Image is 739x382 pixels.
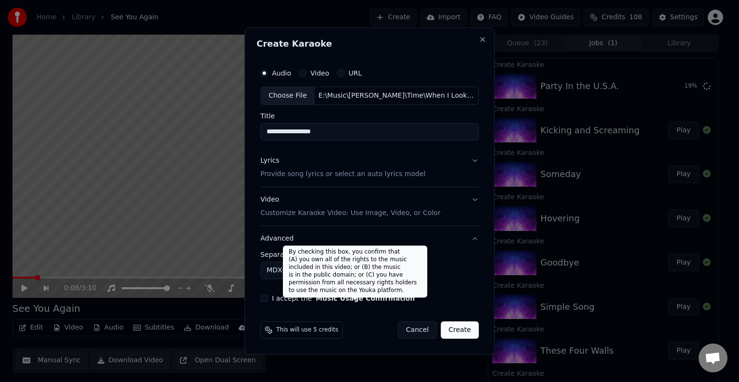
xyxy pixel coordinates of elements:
button: Advanced [260,226,479,251]
button: Cancel [398,321,437,339]
label: Title [260,113,479,119]
div: E:\Music\[PERSON_NAME]\Time\When I Look At You.mp3 [315,91,478,101]
p: Provide song lyrics or select an auto lyrics model [260,169,425,179]
div: By checking this box, you confirm that (A) you own all of the rights to the music included in thi... [283,245,427,297]
label: Video [310,70,329,76]
span: This will use 5 credits [276,326,338,334]
div: Video [260,195,440,218]
label: I accept the [272,295,415,302]
label: Audio [272,70,291,76]
button: VideoCustomize Karaoke Video: Use Image, Video, or Color [260,187,479,226]
div: Lyrics [260,156,279,166]
button: LyricsProvide song lyrics or select an auto lyrics model [260,148,479,187]
button: Create [441,321,479,339]
div: Advanced [260,251,479,287]
label: Separate Model [260,251,479,258]
div: Choose File [261,87,315,104]
p: Customize Karaoke Video: Use Image, Video, or Color [260,208,440,218]
label: URL [348,70,362,76]
h2: Create Karaoke [256,39,483,48]
button: I accept the [316,295,415,302]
